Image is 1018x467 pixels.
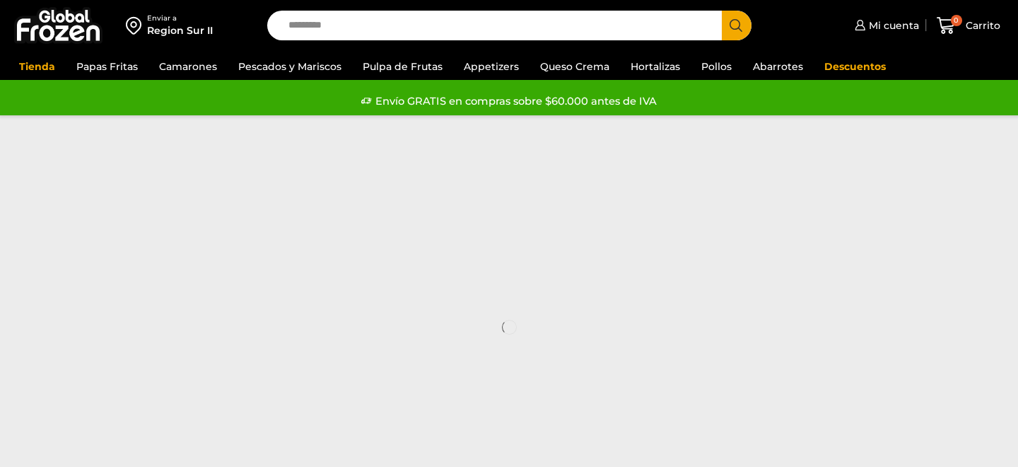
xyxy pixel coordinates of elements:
[865,18,919,33] span: Mi cuenta
[457,53,526,80] a: Appetizers
[147,13,213,23] div: Enviar a
[152,53,224,80] a: Camarones
[147,23,213,38] div: Region Sur II
[126,13,147,38] img: address-field-icon.svg
[817,53,893,80] a: Descuentos
[624,53,687,80] a: Hortalizas
[962,18,1000,33] span: Carrito
[12,53,62,80] a: Tienda
[933,9,1004,42] a: 0 Carrito
[746,53,810,80] a: Abarrotes
[694,53,739,80] a: Pollos
[951,15,962,26] span: 0
[722,11,751,40] button: Search button
[851,11,919,40] a: Mi cuenta
[356,53,450,80] a: Pulpa de Frutas
[69,53,145,80] a: Papas Fritas
[533,53,616,80] a: Queso Crema
[231,53,349,80] a: Pescados y Mariscos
